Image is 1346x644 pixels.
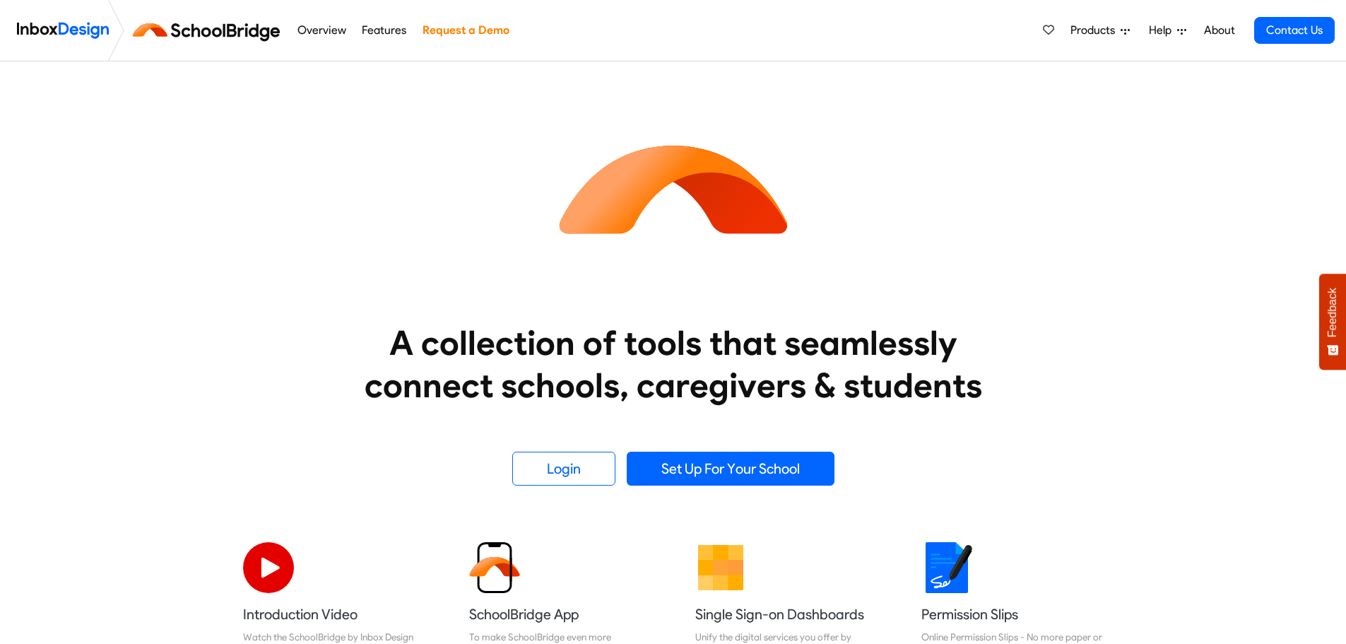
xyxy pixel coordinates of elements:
[921,604,1104,624] h5: Permission Slips
[1200,16,1239,45] a: About
[243,542,294,593] img: 2022_07_11_icon_video_playback.svg
[512,452,615,486] a: Login
[130,13,289,47] img: schoolbridge logo
[293,16,350,45] a: Overview
[1326,288,1339,337] span: Feedback
[627,452,834,486] a: Set Up For Your School
[338,322,1009,406] heading: A collection of tools that seamlessly connect schools, caregivers & students
[921,542,972,593] img: 2022_01_18_icon_signature.svg
[1319,274,1346,370] button: Feedback - Show survey
[695,604,878,624] h5: Single Sign-on Dashboards
[1070,22,1121,39] span: Products
[546,62,801,316] img: icon_schoolbridge.svg
[358,16,411,45] a: Features
[695,542,746,593] img: 2022_01_13_icon_grid.svg
[1149,22,1177,39] span: Help
[1143,16,1192,45] a: Help
[1254,17,1335,44] a: Contact Us
[1065,16,1135,45] a: Products
[418,16,513,45] a: Request a Demo
[469,604,651,624] h5: SchoolBridge App
[243,604,425,624] h5: Introduction Video
[469,542,520,593] img: 2022_01_13_icon_sb_app.svg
